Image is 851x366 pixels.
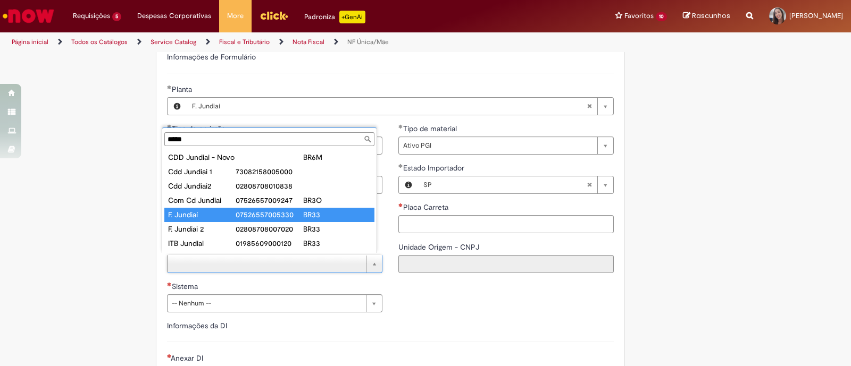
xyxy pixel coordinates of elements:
[168,238,236,249] div: ITB Jundiai
[303,195,371,206] div: BR3O
[168,195,236,206] div: Com Cd Jundiai
[236,195,303,206] div: 07526557009247
[236,209,303,220] div: 07526557005330
[162,148,377,253] ul: Unidade Origem - Nome
[168,166,236,177] div: Cdd Jundiai 1
[236,181,303,191] div: 02808708010838
[303,152,371,163] div: BR6M
[168,224,236,234] div: F. Jundiai 2
[168,209,236,220] div: F. Jundiaí
[236,238,303,249] div: 01985609000120
[168,181,236,191] div: Cdd Jundiai2
[303,209,371,220] div: BR33
[236,166,303,177] div: 73082158005000
[236,224,303,234] div: 02808708007020
[168,152,236,163] div: CDD Jundiai - Novo
[303,238,371,249] div: BR33
[303,224,371,234] div: BR33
